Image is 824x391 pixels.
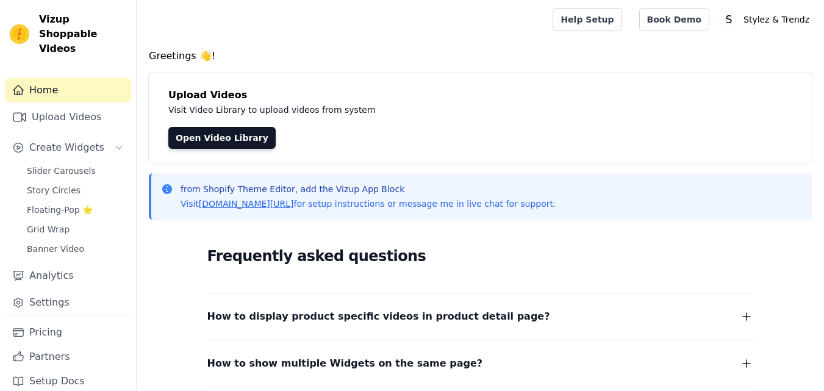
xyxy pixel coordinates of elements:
[29,140,104,155] span: Create Widgets
[207,244,754,268] h2: Frequently asked questions
[39,12,126,56] span: Vizup Shoppable Videos
[207,308,550,325] span: How to display product specific videos in product detail page?
[20,182,131,199] a: Story Circles
[726,13,733,26] text: S
[27,204,93,216] span: Floating-Pop ⭐
[181,198,556,210] p: Visit for setup instructions or message me in live chat for support.
[199,199,294,209] a: [DOMAIN_NAME][URL]
[27,223,70,235] span: Grid Wrap
[553,8,622,31] a: Help Setup
[20,162,131,179] a: Slider Carousels
[168,127,276,149] a: Open Video Library
[719,9,814,30] button: S Stylez & Trendz
[5,78,131,102] a: Home
[5,290,131,315] a: Settings
[207,355,483,372] span: How to show multiple Widgets on the same page?
[10,24,29,44] img: Vizup
[5,345,131,369] a: Partners
[27,243,84,255] span: Banner Video
[168,88,792,102] h4: Upload Videos
[207,308,754,325] button: How to display product specific videos in product detail page?
[20,240,131,257] a: Banner Video
[207,355,754,372] button: How to show multiple Widgets on the same page?
[739,9,814,30] p: Stylez & Trendz
[639,8,709,31] a: Book Demo
[27,165,96,177] span: Slider Carousels
[5,105,131,129] a: Upload Videos
[5,264,131,288] a: Analytics
[149,49,812,63] h4: Greetings 👋!
[27,184,81,196] span: Story Circles
[181,183,556,195] p: from Shopify Theme Editor, add the Vizup App Block
[20,201,131,218] a: Floating-Pop ⭐
[5,135,131,160] button: Create Widgets
[20,221,131,238] a: Grid Wrap
[168,102,715,117] p: Visit Video Library to upload videos from system
[5,320,131,345] a: Pricing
